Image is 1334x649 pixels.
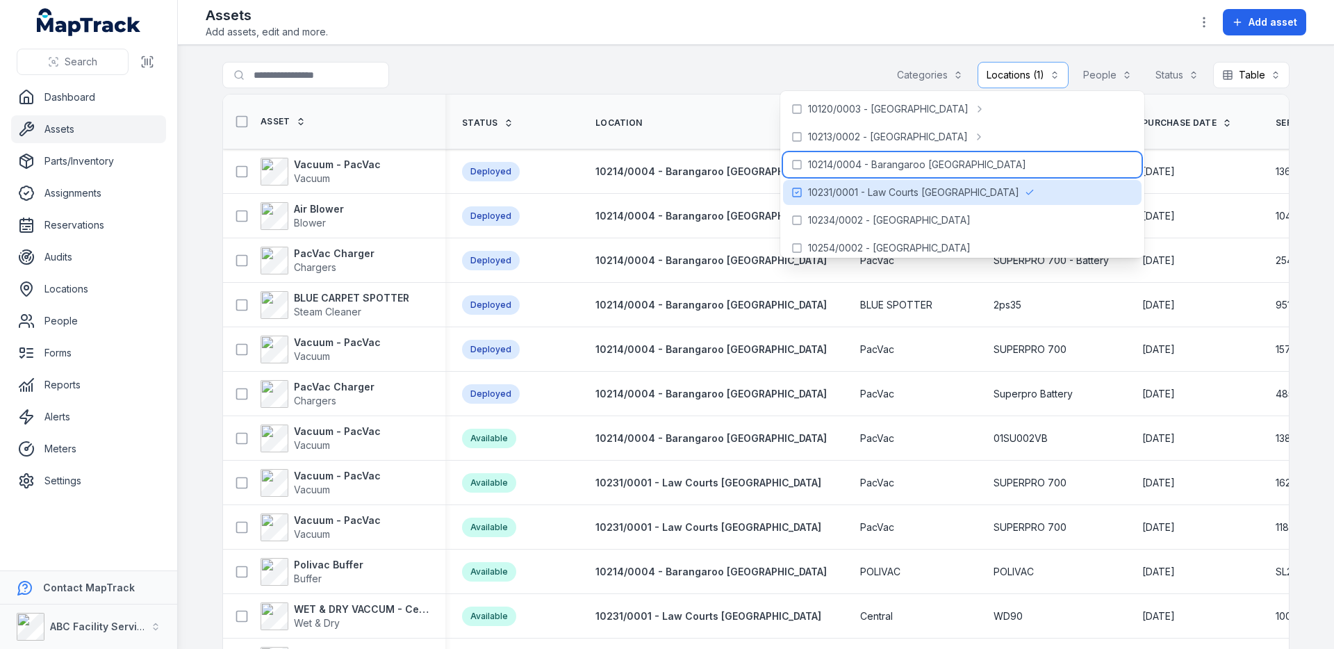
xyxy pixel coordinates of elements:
[261,469,381,497] a: Vacuum - PacVacVacuum
[808,213,971,227] span: 10234/0002 - [GEOGRAPHIC_DATA]
[595,387,827,401] a: 10214/0004 - Barangaroo [GEOGRAPHIC_DATA]
[994,387,1073,401] span: Superpro Battery
[1276,387,1324,401] span: 48575684
[294,395,336,406] span: Chargers
[1142,520,1175,534] time: 08/07/2021, 8:00:00 am
[261,514,381,541] a: Vacuum - PacVacVacuum
[11,83,166,111] a: Dashboard
[1142,387,1175,401] time: 02/01/2025, 8:00:00 am
[1142,565,1175,579] time: 15/01/2023, 8:00:00 am
[595,388,827,400] span: 10214/0004 - Barangaroo [GEOGRAPHIC_DATA]
[294,573,322,584] span: Buffer
[11,339,166,367] a: Forms
[1142,343,1175,356] time: 04/09/2023, 8:00:00 am
[1276,565,1320,579] span: SL214020
[1142,210,1175,222] span: [DATE]
[294,380,374,394] strong: PacVac Charger
[808,158,1026,172] span: 10214/0004 - Barangaroo [GEOGRAPHIC_DATA]
[860,565,900,579] span: POLIVAC
[11,115,166,143] a: Assets
[462,295,520,315] div: Deployed
[462,206,520,226] div: Deployed
[294,514,381,527] strong: Vacuum - PacVac
[595,165,827,179] a: 10214/0004 - Barangaroo [GEOGRAPHIC_DATA]
[860,432,894,445] span: PacVac
[595,254,827,268] a: 10214/0004 - Barangaroo [GEOGRAPHIC_DATA]
[11,467,166,495] a: Settings
[50,621,155,632] strong: ABC Facility Services
[595,298,827,312] a: 10214/0004 - Barangaroo [GEOGRAPHIC_DATA]
[860,520,894,534] span: PacVac
[1142,609,1175,623] time: 13/11/2024, 8:00:00 am
[860,476,894,490] span: PacVac
[261,247,374,274] a: PacVac ChargerChargers
[1146,62,1208,88] button: Status
[1142,521,1175,533] span: [DATE]
[994,432,1048,445] span: 01SU002VB
[11,435,166,463] a: Meters
[261,291,409,319] a: BLUE CARPET SPOTTERSteam Cleaner
[595,477,821,488] span: 10231/0001 - Law Courts [GEOGRAPHIC_DATA]
[1142,117,1232,129] a: Purchase Date
[462,384,520,404] div: Deployed
[1142,299,1175,311] span: [DATE]
[294,469,381,483] strong: Vacuum - PacVac
[462,162,520,181] div: Deployed
[994,520,1067,534] span: SUPERPRO 700
[462,518,516,537] div: Available
[261,558,363,586] a: Polivac BufferBuffer
[206,6,328,25] h2: Assets
[860,298,932,312] span: BLUE SPOTTER
[1249,15,1297,29] span: Add asset
[294,484,330,495] span: Vacuum
[1276,165,1325,179] span: 136438184
[462,562,516,582] div: Available
[1142,117,1217,129] span: Purchase Date
[1276,432,1327,445] span: 138035684
[595,432,827,444] span: 10214/0004 - Barangaroo [GEOGRAPHIC_DATA]
[1276,609,1315,623] span: 1002742
[808,241,971,255] span: 10254/0002 - [GEOGRAPHIC_DATA]
[1142,610,1175,622] span: [DATE]
[595,565,827,579] a: 10214/0004 - Barangaroo [GEOGRAPHIC_DATA]
[1276,476,1321,490] span: 16206735
[261,425,381,452] a: Vacuum - PacVacVacuum
[11,371,166,399] a: Reports
[261,336,381,363] a: Vacuum - PacVacVacuum
[994,254,1109,268] span: SUPERPRO 700 - Battery
[11,147,166,175] a: Parts/Inventory
[261,116,306,127] a: Asset
[294,291,409,305] strong: BLUE CARPET SPOTTER
[1142,432,1175,444] span: [DATE]
[462,429,516,448] div: Available
[294,528,330,540] span: Vacuum
[261,158,381,186] a: Vacuum - PacVacVacuum
[294,247,374,261] strong: PacVac Charger
[294,336,381,350] strong: Vacuum - PacVac
[11,403,166,431] a: Alerts
[808,186,1019,199] span: 10231/0001 - Law Courts [GEOGRAPHIC_DATA]
[43,582,135,593] strong: Contact MapTrack
[294,558,363,572] strong: Polivac Buffer
[595,476,821,490] a: 10231/0001 - Law Courts [GEOGRAPHIC_DATA]
[1142,477,1175,488] span: [DATE]
[294,350,330,362] span: Vacuum
[1142,343,1175,355] span: [DATE]
[1142,298,1175,312] time: 08/01/2022, 8:00:00 am
[294,306,361,318] span: Steam Cleaner
[595,254,827,266] span: 10214/0004 - Barangaroo [GEOGRAPHIC_DATA]
[860,343,894,356] span: PacVac
[294,617,340,629] span: Wet & Dry
[595,343,827,355] span: 10214/0004 - Barangaroo [GEOGRAPHIC_DATA]
[294,439,330,451] span: Vacuum
[860,387,894,401] span: PacVac
[294,158,381,172] strong: Vacuum - PacVac
[294,202,344,216] strong: Air Blower
[1142,165,1175,177] span: [DATE]
[206,25,328,39] span: Add assets, edit and more.
[860,254,894,268] span: PacVac
[595,209,827,223] a: 10214/0004 - Barangaroo [GEOGRAPHIC_DATA]
[1142,254,1175,268] time: 18/07/2023, 8:00:00 am
[595,566,827,577] span: 10214/0004 - Barangaroo [GEOGRAPHIC_DATA]
[595,117,642,129] span: Location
